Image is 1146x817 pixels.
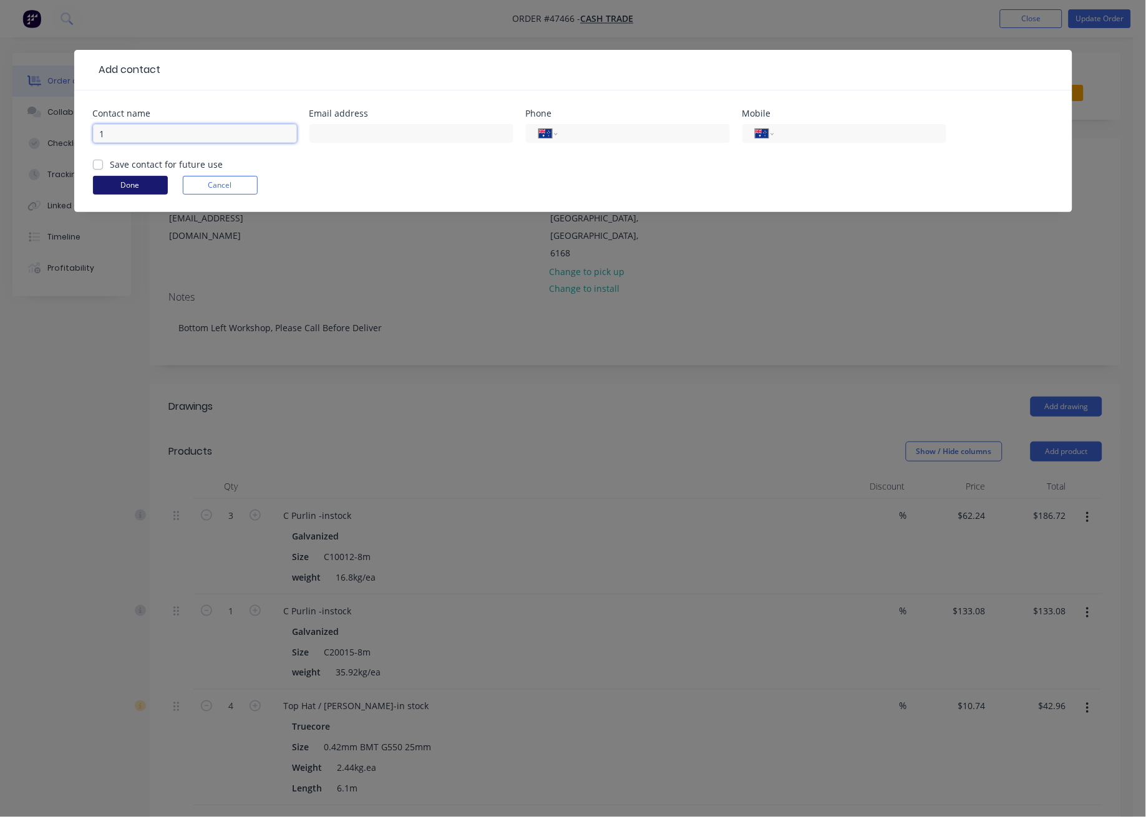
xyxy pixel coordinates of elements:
[93,176,168,195] button: Done
[309,109,513,118] div: Email address
[526,109,730,118] div: Phone
[110,158,223,171] label: Save contact for future use
[93,62,161,77] div: Add contact
[183,176,258,195] button: Cancel
[742,109,946,118] div: Mobile
[93,109,297,118] div: Contact name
